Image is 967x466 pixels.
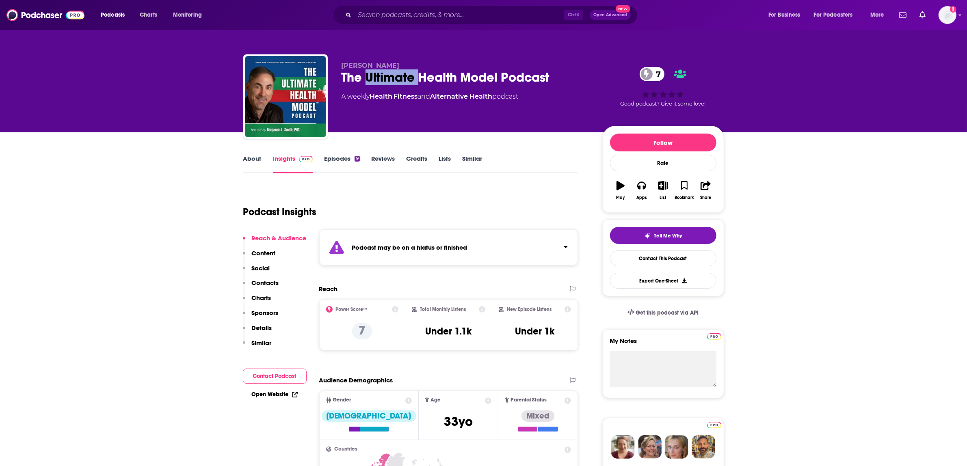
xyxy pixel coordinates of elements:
[319,229,578,265] section: Click to expand status details
[430,397,441,403] span: Age
[430,93,493,100] a: Alternative Health
[638,435,662,459] img: Barbara Profile
[324,155,359,173] a: Episodes9
[243,369,307,384] button: Contact Podcast
[243,279,279,294] button: Contacts
[939,6,956,24] button: Show profile menu
[621,303,705,323] a: Get this podcast via API
[665,435,688,459] img: Jules Profile
[515,325,555,337] h3: Under 1k
[245,56,326,137] img: The Ultimate Health Model Podcast
[660,195,666,200] div: List
[406,155,427,173] a: Credits
[319,285,338,293] h2: Reach
[252,294,271,302] p: Charts
[768,9,800,21] span: For Business
[299,156,313,162] img: Podchaser Pro
[809,9,865,22] button: open menu
[610,227,716,244] button: tell me why sparkleTell Me Why
[95,9,135,22] button: open menu
[707,421,721,428] a: Pro website
[420,306,466,312] h2: Total Monthly Listens
[590,10,631,20] button: Open AdvancedNew
[763,9,811,22] button: open menu
[342,92,519,101] div: A weekly podcast
[610,134,716,151] button: Follow
[939,6,956,24] span: Logged in as nicole.koremenos
[273,155,313,173] a: InsightsPodchaser Pro
[644,233,651,239] img: tell me why sparkle
[336,306,368,312] h2: Power Score™
[631,176,652,205] button: Apps
[610,176,631,205] button: Play
[252,339,272,347] p: Similar
[342,62,400,69] span: [PERSON_NAME]
[521,410,554,422] div: Mixed
[243,249,276,264] button: Content
[602,62,724,112] div: 7Good podcast? Give it some love!
[439,155,451,173] a: Lists
[333,397,351,403] span: Gender
[243,339,272,354] button: Similar
[511,397,547,403] span: Parental Status
[252,309,279,317] p: Sponsors
[243,234,307,249] button: Reach & Audience
[243,264,270,279] button: Social
[652,176,673,205] button: List
[243,294,271,309] button: Charts
[611,435,635,459] img: Sydney Profile
[340,6,645,24] div: Search podcasts, credits, & more...
[675,195,694,200] div: Bookmark
[252,264,270,272] p: Social
[140,9,157,21] span: Charts
[6,7,84,23] img: Podchaser - Follow, Share and Rate Podcasts
[610,155,716,171] div: Rate
[352,323,372,339] p: 7
[616,195,625,200] div: Play
[393,93,394,100] span: ,
[648,67,665,81] span: 7
[355,9,564,22] input: Search podcasts, credits, & more...
[939,6,956,24] img: User Profile
[243,206,317,218] h1: Podcast Insights
[707,422,721,428] img: Podchaser Pro
[371,155,395,173] a: Reviews
[243,309,279,324] button: Sponsors
[444,414,473,429] span: 33 yo
[564,10,583,20] span: Ctrl K
[610,337,716,351] label: My Notes
[418,93,430,100] span: and
[352,244,467,251] strong: Podcast may be on a hiatus or finished
[707,333,721,340] img: Podchaser Pro
[610,250,716,266] a: Contact This Podcast
[252,391,298,398] a: Open Website
[593,13,627,17] span: Open Advanced
[370,93,393,100] a: Health
[896,8,910,22] a: Show notifications dropdown
[707,332,721,340] a: Pro website
[616,5,630,13] span: New
[101,9,125,21] span: Podcasts
[865,9,894,22] button: open menu
[425,325,472,337] h3: Under 1.1k
[507,306,552,312] h2: New Episode Listens
[462,155,482,173] a: Similar
[167,9,212,22] button: open menu
[621,101,706,107] span: Good podcast? Give it some love!
[610,273,716,289] button: Export One-Sheet
[322,410,416,422] div: [DEMOGRAPHIC_DATA]
[814,9,853,21] span: For Podcasters
[243,324,272,339] button: Details
[640,67,665,81] a: 7
[692,435,715,459] img: Jon Profile
[252,279,279,287] p: Contacts
[700,195,711,200] div: Share
[335,447,358,452] span: Countries
[252,234,307,242] p: Reach & Audience
[636,309,699,316] span: Get this podcast via API
[243,155,262,173] a: About
[252,324,272,332] p: Details
[636,195,647,200] div: Apps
